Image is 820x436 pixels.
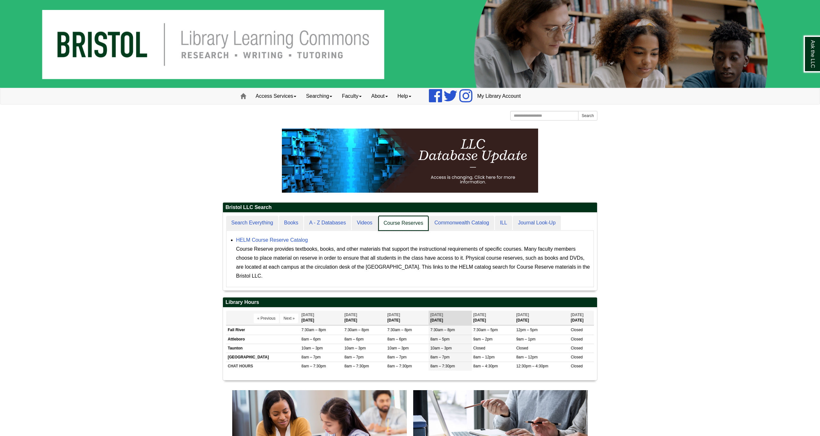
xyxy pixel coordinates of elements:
[393,88,416,104] a: Help
[578,111,597,121] button: Search
[226,335,300,344] td: Attleboro
[472,88,526,104] a: My Library Account
[282,129,538,193] img: HTML tutorial
[344,364,369,368] span: 8am – 7:30pm
[516,364,548,368] span: 12:30pm – 4:30pm
[513,216,561,230] a: Journal Look-Up
[223,298,597,307] h2: Library Hours
[429,216,494,230] a: Commonwealth Catalog
[473,328,498,332] span: 7:30am – 5pm
[344,328,369,332] span: 7:30am – 8pm
[301,355,321,359] span: 8am – 7pm
[378,216,429,231] a: Course Reserves
[301,313,314,317] span: [DATE]
[387,364,412,368] span: 8am – 7:30pm
[343,311,386,325] th: [DATE]
[344,313,357,317] span: [DATE]
[301,346,323,350] span: 10am – 3pm
[301,88,337,104] a: Searching
[236,245,590,281] div: Course Reserve provides textbooks, books, and other materials that support the instructional requ...
[429,311,471,325] th: [DATE]
[352,216,378,230] a: Videos
[344,337,364,341] span: 8am – 6pm
[300,311,343,325] th: [DATE]
[515,311,569,325] th: [DATE]
[279,216,303,230] a: Books
[430,313,443,317] span: [DATE]
[304,216,351,230] a: A - Z Databases
[571,313,584,317] span: [DATE]
[344,355,364,359] span: 8am – 7pm
[301,364,326,368] span: 8am – 7:30pm
[344,346,366,350] span: 10am – 3pm
[387,313,400,317] span: [DATE]
[254,314,279,323] button: « Previous
[236,237,308,243] a: HELM Course Reserve Catalog
[516,355,538,359] span: 8am – 12pm
[473,337,493,341] span: 9am – 2pm
[571,355,583,359] span: Closed
[223,203,597,213] h2: Bristol LLC Search
[473,364,498,368] span: 8am – 4:30pm
[473,346,485,350] span: Closed
[301,337,321,341] span: 8am – 6pm
[387,355,406,359] span: 8am – 7pm
[387,328,412,332] span: 7:30am – 8pm
[495,216,512,230] a: ILL
[226,353,300,362] td: [GEOGRAPHIC_DATA]
[472,311,515,325] th: [DATE]
[430,337,449,341] span: 8am – 5pm
[473,313,486,317] span: [DATE]
[337,88,366,104] a: Faculty
[387,346,409,350] span: 10am – 3pm
[571,328,583,332] span: Closed
[569,311,594,325] th: [DATE]
[516,313,529,317] span: [DATE]
[430,355,449,359] span: 8am – 7pm
[430,328,455,332] span: 7:30am – 8pm
[430,364,455,368] span: 8am – 7:30pm
[387,337,406,341] span: 8am – 6pm
[473,355,495,359] span: 8am – 12pm
[226,326,300,335] td: Fall River
[430,346,452,350] span: 10am – 3pm
[226,362,300,371] td: CHAT HOURS
[251,88,301,104] a: Access Services
[571,346,583,350] span: Closed
[226,216,278,230] a: Search Everything
[386,311,429,325] th: [DATE]
[226,344,300,353] td: Taunton
[366,88,393,104] a: About
[571,364,583,368] span: Closed
[571,337,583,341] span: Closed
[516,346,528,350] span: Closed
[516,328,538,332] span: 12pm – 5pm
[516,337,536,341] span: 9am – 1pm
[280,314,298,323] button: Next »
[301,328,326,332] span: 7:30am – 8pm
